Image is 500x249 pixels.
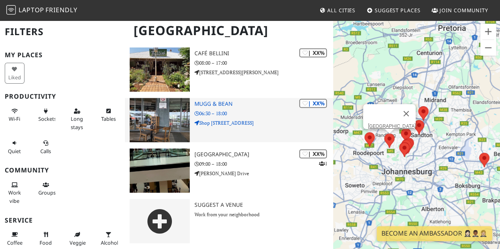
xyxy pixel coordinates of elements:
[480,24,496,39] button: Zoom in
[8,189,21,204] span: People working
[70,239,86,246] span: Veggie
[8,148,21,155] span: Quiet
[319,160,327,167] p: 1
[5,20,120,44] h2: Filters
[194,59,333,67] p: 08:00 – 17:00
[9,115,20,122] span: Stable Wi-Fi
[38,189,56,196] span: Group tables
[5,137,25,157] button: Quiet
[6,5,16,15] img: LaptopFriendly
[127,20,332,41] h1: [GEOGRAPHIC_DATA]
[368,123,416,129] a: [GEOGRAPHIC_DATA]
[194,110,333,117] p: 06:30 – 18:00
[375,7,421,14] span: Suggest Places
[5,51,120,59] h3: My Places
[38,115,57,122] span: Power sockets
[98,228,118,249] button: Alcohol
[125,199,333,243] a: Suggest a Venue Work from your neighborhood
[130,98,190,142] img: Mugg & Bean
[194,119,333,127] p: Shop [STREET_ADDRESS]
[71,115,83,130] span: Long stays
[194,50,333,57] h3: Café Bellini
[45,6,77,14] span: Friendly
[40,239,52,246] span: Food
[194,170,333,177] p: [PERSON_NAME] Drive
[125,47,333,92] a: Café Bellini | XX% Café Bellini 08:00 – 17:00 [STREET_ADDRESS][PERSON_NAME]
[5,228,25,249] button: Coffee
[5,167,120,174] h3: Community
[6,4,77,17] a: LaptopFriendly LaptopFriendly
[5,178,25,207] button: Work vibe
[36,178,56,199] button: Groups
[125,148,333,193] a: Cresta Shopping Centre | XX% 1 [GEOGRAPHIC_DATA] 09:00 – 18:00 [PERSON_NAME] Drive
[194,101,333,107] h3: Mugg & Bean
[98,105,118,125] button: Tables
[40,148,51,155] span: Video/audio calls
[327,7,355,14] span: All Cities
[5,217,120,224] h3: Service
[5,105,25,125] button: Wi-Fi
[299,149,327,158] div: | XX%
[194,211,333,218] p: Work from your neighborhood
[101,239,118,246] span: Alcohol
[130,47,190,92] img: Café Bellini
[299,99,327,108] div: | XX%
[19,6,44,14] span: Laptop
[194,151,333,158] h3: [GEOGRAPHIC_DATA]
[428,3,491,17] a: Join Community
[67,228,87,249] button: Veggie
[194,160,333,168] p: 09:00 – 18:00
[397,104,416,123] button: Close
[101,115,115,122] span: Work-friendly tables
[440,7,488,14] span: Join Community
[5,93,120,100] h3: Productivity
[194,202,333,208] h3: Suggest a Venue
[130,148,190,193] img: Cresta Shopping Centre
[299,48,327,57] div: | XX%
[130,199,190,243] img: gray-place-d2bdb4477600e061c01bd816cc0f2ef0cfcb1ca9e3ad78868dd16fb2af073a21.png
[7,239,23,246] span: Coffee
[36,137,56,157] button: Calls
[316,3,358,17] a: All Cities
[125,98,333,142] a: Mugg & Bean | XX% Mugg & Bean 06:30 – 18:00 Shop [STREET_ADDRESS]
[194,69,333,76] p: [STREET_ADDRESS][PERSON_NAME]
[67,105,87,133] button: Long stays
[364,3,424,17] a: Suggest Places
[480,40,496,56] button: Zoom out
[36,228,56,249] button: Food
[36,105,56,125] button: Sockets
